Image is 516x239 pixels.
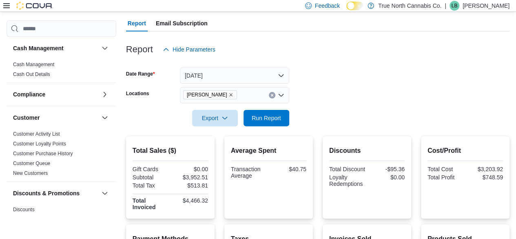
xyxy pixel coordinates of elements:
[13,170,48,176] a: New Customers
[467,166,503,172] div: $3,203.92
[427,146,503,156] h2: Cost/Profit
[13,141,66,147] a: Customer Loyalty Points
[244,110,289,126] button: Run Report
[172,166,208,172] div: $0.00
[13,141,66,147] span: Customer Loyalty Points
[180,67,289,84] button: [DATE]
[126,90,149,97] label: Locations
[159,41,219,58] button: Hide Parameters
[368,174,405,181] div: $0.00
[192,110,238,126] button: Export
[13,71,50,77] a: Cash Out Details
[13,71,50,78] span: Cash Out Details
[231,146,306,156] h2: Average Spent
[346,10,347,11] span: Dark Mode
[427,166,464,172] div: Total Cost
[133,166,169,172] div: Gift Cards
[13,90,98,98] button: Compliance
[156,15,208,31] span: Email Subscription
[13,62,54,67] a: Cash Management
[270,166,306,172] div: $40.75
[329,166,365,172] div: Total Discount
[13,189,80,197] h3: Discounts & Promotions
[126,45,153,54] h3: Report
[16,2,53,10] img: Cova
[467,174,503,181] div: $748.59
[329,174,365,187] div: Loyalty Redemptions
[133,197,156,210] strong: Total Invoiced
[450,1,459,11] div: Lori Burns
[100,113,110,123] button: Customer
[187,91,227,99] span: [PERSON_NAME]
[100,89,110,99] button: Compliance
[183,90,237,99] span: Aylmer
[13,151,73,156] a: Customer Purchase History
[368,166,405,172] div: -$95.36
[13,44,64,52] h3: Cash Management
[13,44,98,52] button: Cash Management
[427,174,464,181] div: Total Profit
[13,61,54,68] span: Cash Management
[13,206,35,213] span: Discounts
[463,1,509,11] p: [PERSON_NAME]
[172,174,208,181] div: $3,952.51
[445,1,446,11] p: |
[133,174,169,181] div: Subtotal
[252,114,281,122] span: Run Report
[13,150,73,157] span: Customer Purchase History
[126,71,155,77] label: Date Range
[7,129,116,181] div: Customer
[378,1,441,11] p: True North Cannabis Co.
[173,45,215,54] span: Hide Parameters
[13,161,50,166] a: Customer Queue
[329,146,405,156] h2: Discounts
[278,92,284,98] button: Open list of options
[13,90,45,98] h3: Compliance
[13,189,98,197] button: Discounts & Promotions
[133,146,208,156] h2: Total Sales ($)
[452,1,458,11] span: LB
[100,188,110,198] button: Discounts & Promotions
[133,182,169,189] div: Total Tax
[7,205,116,237] div: Discounts & Promotions
[128,15,146,31] span: Report
[13,114,40,122] h3: Customer
[172,182,208,189] div: $513.81
[197,110,233,126] span: Export
[231,166,267,179] div: Transaction Average
[315,2,340,10] span: Feedback
[13,131,60,137] a: Customer Activity List
[13,207,35,212] a: Discounts
[269,92,275,98] button: Clear input
[172,197,208,204] div: $4,466.32
[100,43,110,53] button: Cash Management
[346,2,363,10] input: Dark Mode
[7,60,116,83] div: Cash Management
[13,114,98,122] button: Customer
[228,92,233,97] button: Remove Aylmer from selection in this group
